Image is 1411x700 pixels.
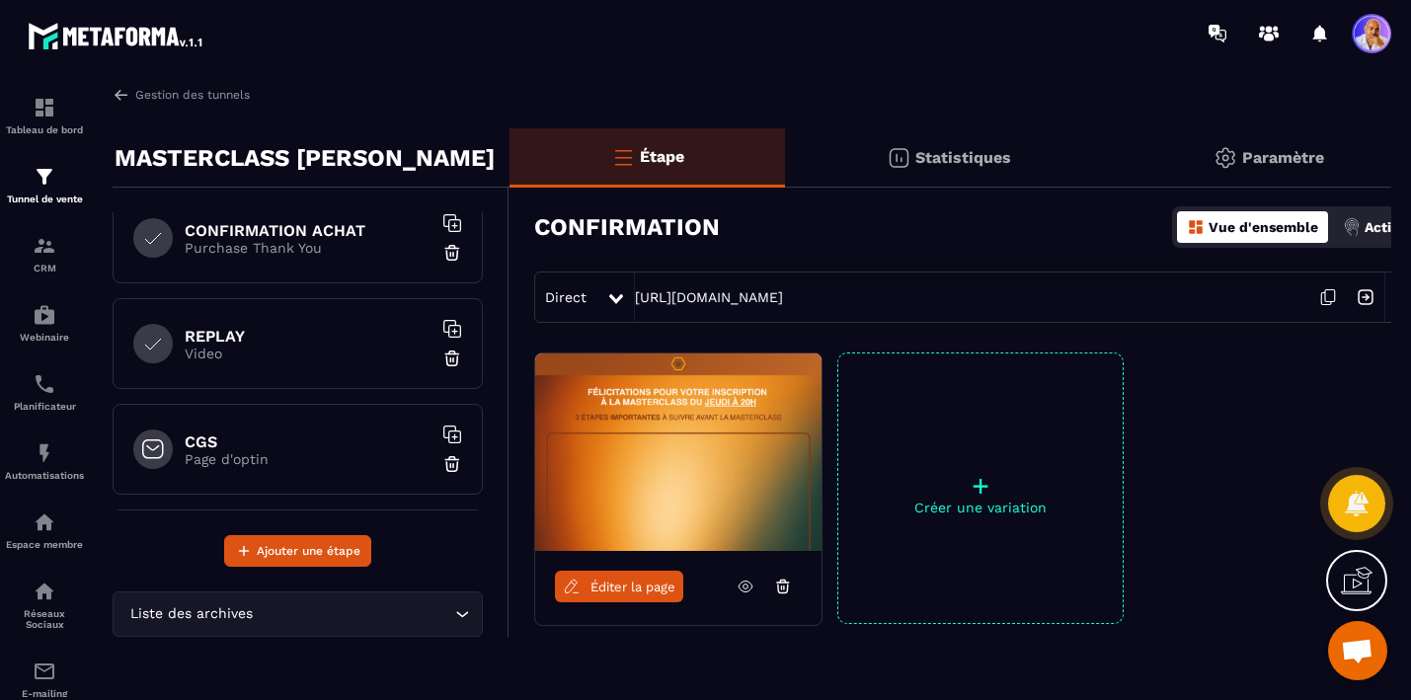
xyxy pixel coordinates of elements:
img: email [33,660,56,683]
img: social-network [33,580,56,603]
img: formation [33,165,56,189]
img: automations [33,510,56,534]
p: Planificateur [5,401,84,412]
p: Video [185,346,431,361]
img: automations [33,441,56,465]
img: arrow-next.bcc2205e.svg [1347,278,1384,316]
img: stats.20deebd0.svg [887,146,910,170]
img: actions.d6e523a2.png [1343,218,1361,236]
img: image [535,353,822,551]
a: formationformationCRM [5,219,84,288]
img: scheduler [33,372,56,396]
a: Éditer la page [555,571,683,602]
input: Search for option [257,603,450,625]
img: formation [33,234,56,258]
p: Purchase Thank You [185,240,431,256]
p: Réseaux Sociaux [5,608,84,630]
div: Search for option [113,591,483,637]
p: Espace membre [5,539,84,550]
p: Tableau de bord [5,124,84,135]
a: Gestion des tunnels [113,86,250,104]
a: [URL][DOMAIN_NAME] [635,289,783,305]
a: automationsautomationsEspace membre [5,496,84,565]
span: Direct [545,289,587,305]
p: Tunnel de vente [5,194,84,204]
p: MASTERCLASS [PERSON_NAME] [115,138,495,178]
p: + [838,472,1123,500]
img: setting-gr.5f69749f.svg [1214,146,1237,170]
span: Ajouter une étape [257,541,360,561]
a: automationsautomationsWebinaire [5,288,84,357]
img: arrow [113,86,130,104]
p: Étape [640,147,684,166]
img: trash [442,454,462,474]
p: Page d'optin [185,451,431,467]
h6: CONFIRMATION ACHAT [185,221,431,240]
p: Créer une variation [838,500,1123,515]
a: formationformationTableau de bord [5,81,84,150]
button: Ajouter une étape [224,535,371,567]
a: schedulerschedulerPlanificateur [5,357,84,427]
img: trash [442,349,462,368]
a: social-networksocial-networkRéseaux Sociaux [5,565,84,645]
span: Liste des archives [125,603,257,625]
p: Webinaire [5,332,84,343]
img: bars-o.4a397970.svg [611,145,635,169]
p: Vue d'ensemble [1209,219,1318,235]
p: Statistiques [915,148,1011,167]
img: dashboard-orange.40269519.svg [1187,218,1205,236]
a: Ouvrir le chat [1328,621,1387,680]
img: trash [442,243,462,263]
h6: CGS [185,432,431,451]
p: Paramètre [1242,148,1324,167]
a: automationsautomationsAutomatisations [5,427,84,496]
p: E-mailing [5,688,84,699]
h3: CONFIRMATION [534,213,720,241]
span: Éditer la page [590,580,675,594]
h6: REPLAY [185,327,431,346]
img: formation [33,96,56,119]
img: logo [28,18,205,53]
a: formationformationTunnel de vente [5,150,84,219]
p: Automatisations [5,470,84,481]
p: CRM [5,263,84,273]
img: automations [33,303,56,327]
